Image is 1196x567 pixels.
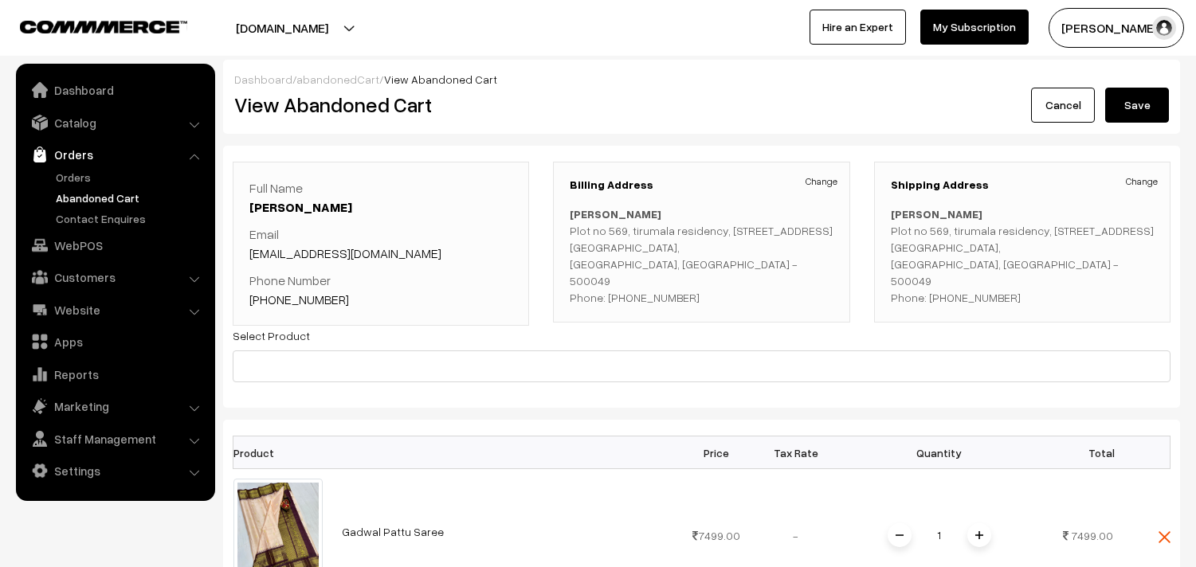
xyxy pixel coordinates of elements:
span: 7499.00 [1071,529,1113,542]
h3: Billing Address [570,178,833,192]
h2: View Abandoned Cart [234,92,690,117]
p: Plot no 569, tirumala residency, [STREET_ADDRESS] [GEOGRAPHIC_DATA], [GEOGRAPHIC_DATA], [GEOGRAPH... [570,205,833,306]
p: Phone Number [249,271,512,309]
img: COMMMERCE [20,21,187,33]
a: [PHONE_NUMBER] [249,291,349,307]
th: Price [676,436,756,469]
a: Apps [20,327,210,356]
h3: Shipping Address [891,178,1154,192]
a: Catalog [20,108,210,137]
span: View Abandoned Cart [384,72,497,86]
a: Customers [20,263,210,291]
a: Marketing [20,392,210,420]
p: Full Name [249,178,512,217]
a: Dashboard [20,76,210,104]
th: Total [1043,436,1123,469]
th: Tax Rate [756,436,836,469]
th: Product [233,436,332,469]
a: abandonedCart [296,72,379,86]
a: Website [20,295,210,324]
p: Plot no 569, tirumala residency, [STREET_ADDRESS] [GEOGRAPHIC_DATA], [GEOGRAPHIC_DATA], [GEOGRAPH... [891,205,1154,306]
a: WebPOS [20,231,210,260]
a: Cancel [1031,88,1095,123]
a: [PERSON_NAME] [249,199,352,215]
a: Staff Management [20,424,210,453]
div: / / [234,71,1169,88]
b: [PERSON_NAME] [570,207,661,221]
img: user [1152,16,1176,40]
button: [DOMAIN_NAME] [180,8,384,48]
a: [EMAIL_ADDRESS][DOMAIN_NAME] [249,245,441,261]
a: Orders [52,169,210,186]
a: COMMMERCE [20,16,159,35]
a: Change [806,174,837,189]
a: Gadwal Pattu Saree [342,525,444,538]
img: minus [896,531,904,539]
img: close [1159,531,1171,543]
button: [PERSON_NAME] [1049,8,1184,48]
a: Dashboard [234,72,292,86]
a: Settings [20,456,210,485]
a: Hire an Expert [810,10,906,45]
label: Select Product [233,327,310,344]
a: Abandoned Cart [52,190,210,206]
button: Save [1105,88,1169,123]
a: Change [1126,174,1158,189]
b: [PERSON_NAME] [891,207,982,221]
p: Email [249,225,512,263]
img: plusI [975,531,983,539]
a: My Subscription [920,10,1029,45]
span: - [793,529,798,542]
a: Contact Enquires [52,210,210,227]
a: Reports [20,360,210,389]
a: Orders [20,140,210,169]
th: Quantity [836,436,1043,469]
